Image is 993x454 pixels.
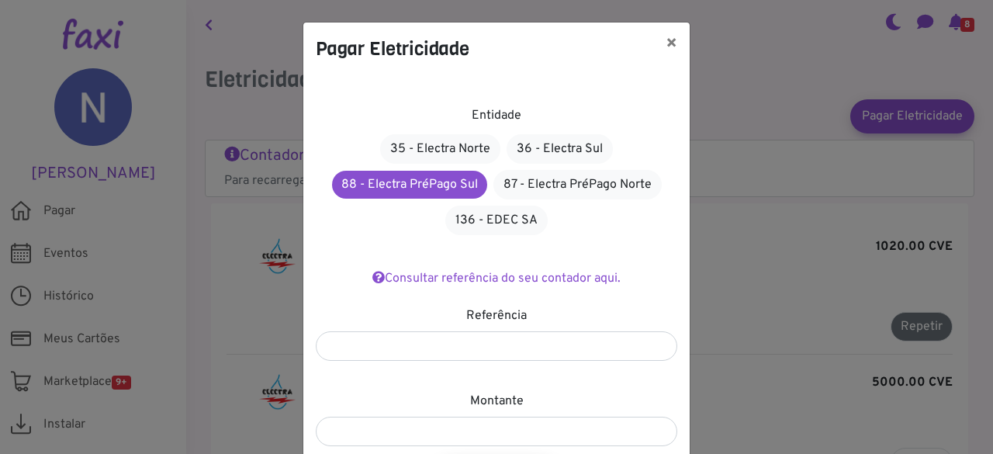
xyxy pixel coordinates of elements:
h4: Pagar Eletricidade [316,35,469,63]
label: Entidade [472,106,521,125]
label: Montante [470,392,524,411]
a: 136 - EDEC SA [445,206,548,235]
a: 36 - Electra Sul [507,134,613,164]
a: Consultar referência do seu contador aqui. [372,271,621,286]
a: 35 - Electra Norte [380,134,500,164]
label: Referência [466,307,527,325]
a: 87 - Electra PréPago Norte [493,170,662,199]
a: 88 - Electra PréPago Sul [332,171,487,199]
button: × [653,23,690,66]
